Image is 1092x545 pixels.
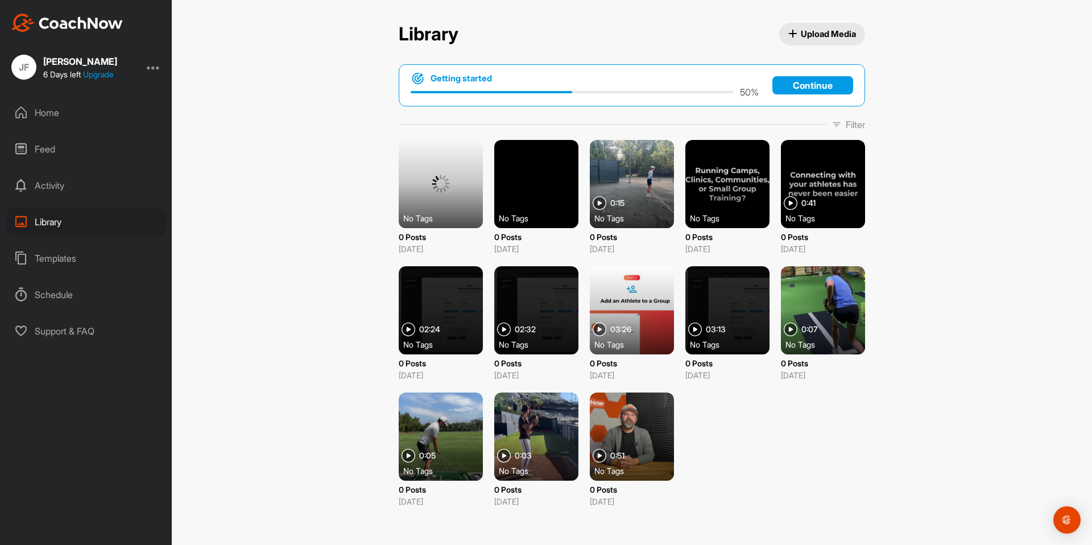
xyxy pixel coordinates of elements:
p: [DATE] [590,496,674,507]
div: Home [6,98,167,127]
p: [DATE] [494,496,578,507]
span: Upload Media [788,28,857,40]
img: play [784,323,797,336]
div: Templates [6,244,167,272]
div: No Tags [403,465,487,476]
p: [DATE] [781,369,865,381]
div: Activity [6,171,167,200]
p: [DATE] [399,369,483,381]
span: 0:05 [419,452,436,460]
div: Schedule [6,280,167,309]
p: 0 Posts [781,357,865,369]
p: [DATE] [494,243,578,255]
p: 0 Posts [399,484,483,496]
div: No Tags [403,212,487,224]
span: 0:07 [801,325,818,333]
p: [DATE] [590,243,674,255]
img: play [593,196,606,210]
div: Open Intercom Messenger [1053,506,1081,534]
img: play [497,323,511,336]
p: [DATE] [781,243,865,255]
div: JF [11,55,36,80]
img: play [688,323,702,336]
img: bullseye [411,72,425,85]
div: No Tags [403,338,487,350]
div: No Tags [785,338,870,350]
a: Upgrade [83,69,114,79]
div: No Tags [499,465,583,476]
p: [DATE] [494,369,578,381]
a: Continue [772,76,853,94]
div: No Tags [785,212,870,224]
button: Upload Media [779,23,866,46]
span: 02:24 [419,325,440,333]
div: [PERSON_NAME] [43,57,117,66]
span: 6 Days left [43,69,81,79]
p: 50 % [740,85,759,99]
p: [DATE] [685,243,770,255]
div: No Tags [690,212,774,224]
span: 0:03 [515,452,532,460]
div: No Tags [594,338,679,350]
p: [DATE] [399,243,483,255]
img: play [402,323,415,336]
p: 0 Posts [494,357,578,369]
p: 0 Posts [685,357,770,369]
div: No Tags [690,338,774,350]
p: 0 Posts [590,231,674,243]
p: 0 Posts [590,484,674,496]
p: [DATE] [685,369,770,381]
p: 0 Posts [494,484,578,496]
div: Support & FAQ [6,317,167,345]
span: 03:13 [706,325,726,333]
p: 0 Posts [399,231,483,243]
p: 0 Posts [590,357,674,369]
p: 0 Posts [685,231,770,243]
img: play [402,449,415,463]
img: play [593,323,606,336]
img: CoachNow [11,14,123,32]
div: Library [6,208,167,236]
p: 0 Posts [494,231,578,243]
div: No Tags [499,338,583,350]
span: 03:26 [610,325,631,333]
span: 0:41 [801,199,816,207]
div: No Tags [594,465,679,476]
img: play [784,196,797,210]
div: No Tags [594,212,679,224]
p: [DATE] [590,369,674,381]
img: play [497,449,511,463]
p: Filter [846,118,865,131]
div: Feed [6,135,167,163]
img: play [593,449,606,463]
span: 0:15 [610,199,624,207]
span: 0:51 [610,452,624,460]
p: 0 Posts [781,231,865,243]
p: 0 Posts [399,357,483,369]
p: [DATE] [399,496,483,507]
span: 02:32 [515,325,536,333]
h2: Library [399,23,458,46]
h1: Getting started [431,72,492,85]
div: No Tags [499,212,583,224]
